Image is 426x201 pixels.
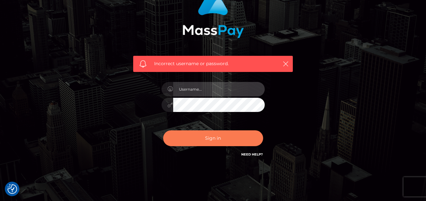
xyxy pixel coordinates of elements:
button: Consent Preferences [7,184,17,194]
input: Username... [173,82,265,96]
img: Revisit consent button [7,184,17,194]
a: Need Help? [242,152,263,156]
button: Sign in [163,130,263,146]
span: Incorrect username or password. [154,60,272,67]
